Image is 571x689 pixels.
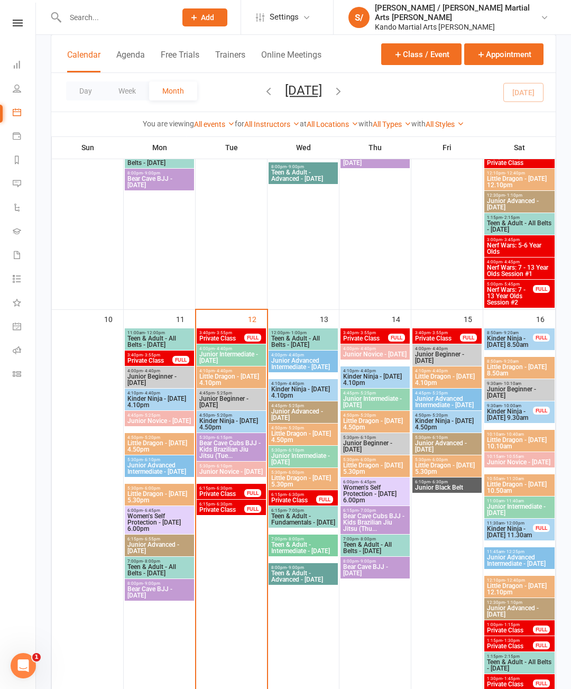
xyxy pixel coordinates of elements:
span: 6:10pm [415,480,480,484]
span: 5:30pm [199,464,264,468]
span: - 6:10pm [430,435,448,440]
span: 10:10am [486,432,552,437]
span: - 9:20am [502,359,519,364]
span: 9:30am [486,381,552,386]
div: FULL [172,356,189,364]
span: - 8:00pm [287,537,304,541]
span: Little Dragon - [DATE] 12.10pm [486,583,552,595]
span: 5:00pm [486,282,533,287]
span: - 6:00pm [287,470,304,475]
strong: for [235,120,244,128]
span: - 4:40pm [358,346,376,351]
span: 3:00pm [486,237,552,242]
span: Junior Beginner - [DATE] [415,351,480,364]
span: Junior Advanced Intermediate - [DATE] [127,462,192,475]
div: 11 [176,310,195,327]
span: - 5:25pm [358,391,376,396]
span: Junior Novice - [DATE] [199,468,264,475]
span: - 4:40pm [143,369,160,373]
span: Private Class [199,335,245,342]
span: 5:30pm [415,457,480,462]
span: 8:00pm [271,565,336,570]
span: Private Class [271,497,317,503]
span: Teen & Adult - All Belts - [DATE] [486,659,552,672]
span: Teen & Adult - Advanced - [DATE] [271,570,336,583]
span: - 6:10pm [215,464,232,468]
div: 15 [464,310,483,327]
span: - 3:55pm [143,353,160,357]
span: - 1:10pm [505,600,522,605]
span: 4:45pm [127,413,192,418]
span: 4:10pm [343,369,408,373]
span: 1:30pm [486,676,533,681]
button: Trainers [215,50,245,72]
span: Little Dragon - [DATE] 10.10am [486,437,552,449]
span: - 12:40pm [505,171,525,176]
span: 4:10pm [415,369,480,373]
a: Class kiosk mode [13,363,36,387]
span: - 4:40pm [287,381,304,386]
span: Private Class [343,335,389,342]
span: - 3:55pm [430,330,448,335]
span: Junior Advanced - [DATE] [415,440,480,453]
span: 12:00pm [271,330,336,335]
a: General attendance kiosk mode [13,316,36,339]
span: - 8:00pm [358,537,376,541]
span: Junior Advanced Intermediate - [DATE] [486,554,552,567]
span: 7:00pm [343,537,408,541]
a: Reports [13,149,36,173]
strong: at [300,120,307,128]
span: - 3:55pm [358,330,376,335]
div: FULL [533,334,550,342]
span: - 5:20pm [215,413,232,418]
span: - 12:25pm [504,549,524,554]
span: 6:15pm [199,486,245,491]
span: - 3:45pm [502,237,520,242]
span: Kinder Ninja - [DATE] 11.30am [486,526,533,538]
div: FULL [244,505,261,513]
span: 4:00pm [199,346,264,351]
span: Kinder Ninja - [DATE] 4.10pm [343,373,408,386]
button: Agenda [116,50,145,72]
span: Teen & Adult - All Belts - [DATE] [343,541,408,554]
div: FULL [316,495,333,503]
span: - 5:45pm [502,282,520,287]
a: Dashboard [13,54,36,78]
span: Teen & Adult - Advanced - [DATE] [271,169,336,182]
span: - 4:40pm [430,346,448,351]
span: Private Class [486,681,533,687]
span: Little Dragon - [DATE] 12.10pm [486,176,552,188]
span: 5:30pm [127,457,192,462]
span: 8:50am [486,359,552,364]
span: Junior Intermediate - [DATE] [343,396,408,408]
th: Sun [52,136,124,159]
span: - 9:00pm [143,171,160,176]
span: 4:00pm [343,346,408,351]
span: 4:45pm [415,391,480,396]
span: 5:30pm [127,486,192,491]
span: 11:00am [127,330,192,335]
iframe: Intercom live chat [11,653,36,678]
span: Little Dragon - [DATE] 4.50pm [127,440,192,453]
strong: You are viewing [143,120,194,128]
span: Women's Self Protection - [DATE] 6.00pm [343,484,408,503]
span: Settings [270,5,299,29]
span: - 9:00pm [358,559,376,564]
span: 12:30pm [486,600,552,605]
span: Little Dragon - [DATE] 4.50pm [271,430,336,443]
span: 4:50pm [199,413,264,418]
span: Junior Novice - [DATE] [486,459,552,465]
span: - 6:30pm [287,492,304,497]
span: - 6:30pm [215,502,232,507]
span: - 4:40pm [287,353,304,357]
button: Add [182,8,227,26]
span: 5:30pm [343,435,408,440]
span: - 4:40pm [358,369,376,373]
span: - 6:00pm [143,486,160,491]
span: Teen & Adult - All Belts - [DATE] [127,335,192,348]
span: Junior Beginner - [DATE] [343,440,408,453]
span: 6:15pm [343,508,408,513]
span: - 6:55pm [143,537,160,541]
span: 6:15pm [127,537,192,541]
span: Kinder Ninja - [DATE] 4.50pm [415,418,480,430]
